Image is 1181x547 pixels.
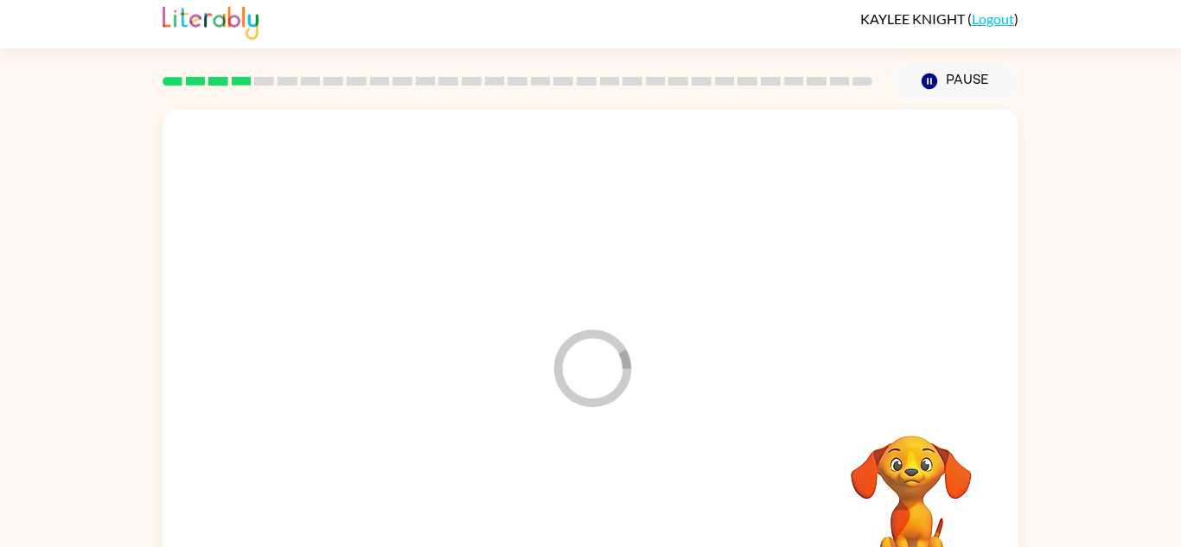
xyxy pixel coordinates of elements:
img: Literably [163,2,259,40]
button: Pause [893,61,1018,101]
div: ( ) [860,10,1018,27]
span: KAYLEE KNIGHT [860,10,967,27]
a: Logout [972,10,1014,27]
